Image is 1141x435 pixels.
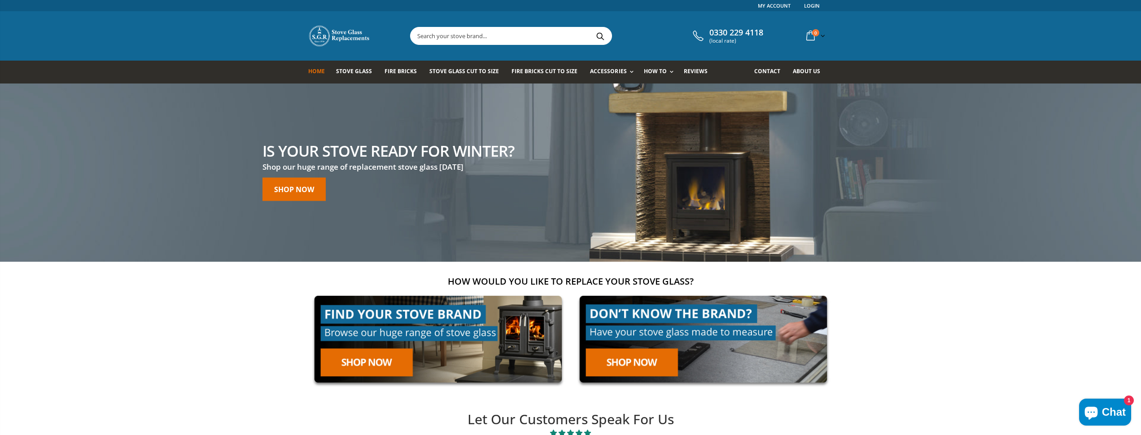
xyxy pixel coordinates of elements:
span: Contact [754,67,780,75]
a: Shop now [262,178,326,201]
a: Contact [754,61,787,83]
h3: Shop our huge range of replacement stove glass [DATE] [262,162,514,172]
button: Search [590,27,611,44]
span: Stove Glass [336,67,372,75]
a: 0 [803,27,827,44]
a: About us [793,61,827,83]
a: 0330 229 4118 (local rate) [691,28,763,44]
a: Reviews [684,61,714,83]
span: How To [644,67,667,75]
a: How To [644,61,678,83]
span: Stove Glass Cut To Size [429,67,499,75]
img: Stove Glass Replacement [308,25,371,47]
span: Fire Bricks [385,67,417,75]
a: Stove Glass Cut To Size [429,61,506,83]
span: (local rate) [709,38,763,44]
a: Stove Glass [336,61,379,83]
span: 0 [812,29,819,36]
h2: Is your stove ready for winter? [262,143,514,158]
a: Home [308,61,332,83]
inbox-online-store-chat: Shopify online store chat [1076,399,1134,428]
span: Reviews [684,67,708,75]
h2: How would you like to replace your stove glass? [308,275,833,287]
a: Accessories [590,61,638,83]
span: Home [308,67,325,75]
h2: Let Our Customers Speak For Us [305,410,836,429]
span: 0330 229 4118 [709,28,763,38]
img: made-to-measure-cta_2cd95ceb-d519-4648-b0cf-d2d338fdf11f.jpg [573,290,833,389]
input: Search your stove brand... [411,27,712,44]
a: Fire Bricks [385,61,424,83]
span: About us [793,67,820,75]
span: Fire Bricks Cut To Size [511,67,577,75]
img: find-your-brand-cta_9b334d5d-5c94-48ed-825f-d7972bbdebd0.jpg [308,290,568,389]
a: Fire Bricks Cut To Size [511,61,584,83]
span: Accessories [590,67,626,75]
